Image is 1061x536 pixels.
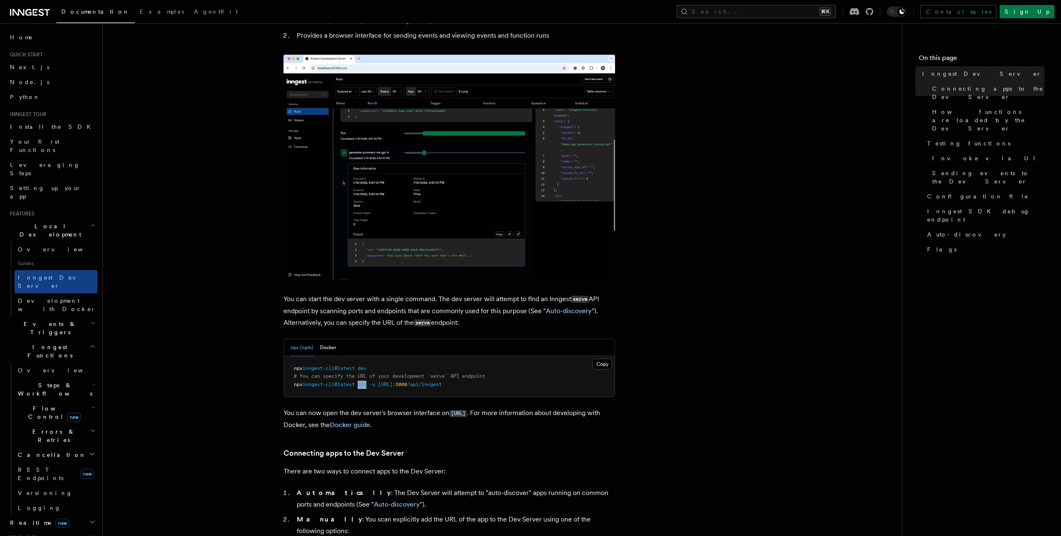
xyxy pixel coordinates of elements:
span: new [56,519,69,528]
span: dev [358,381,366,387]
strong: Manually [297,515,362,523]
a: Versioning [15,485,97,500]
span: Cancellation [15,451,86,459]
a: Your first Functions [7,134,97,157]
button: npx (npm) [291,339,313,356]
span: Python [10,94,40,100]
span: Quick start [7,51,43,58]
span: AgentKit [194,8,238,15]
a: Setting up your app [7,181,97,204]
span: Next.js [10,64,49,70]
a: Connecting apps to the Dev Server [283,447,404,459]
a: Leveraging Steps [7,157,97,181]
a: Sending events to the Dev Server [929,166,1044,189]
a: Auto-discovery [546,307,592,315]
kbd: ⌘K [819,7,831,16]
span: # You can specify the URL of your development `serve` API endpoint [294,373,485,379]
h4: On this page [919,53,1044,66]
span: Overview [18,246,103,253]
a: Connecting apps to the Dev Server [929,81,1044,104]
p: You can now open the dev server's browser interface on . For more information about developing wi... [283,407,615,431]
li: : The Dev Server will attempt to "auto-discover" apps running on common ports and endpoints (See ... [294,487,615,510]
a: Invoke via UI [929,151,1044,166]
a: Node.js [7,75,97,89]
a: How functions are loaded by the Dev Server [929,104,1044,136]
a: Overview [15,242,97,257]
a: Auto-discovery [374,500,420,508]
span: Install the SDK [10,123,96,130]
span: Errors & Retries [15,427,90,444]
span: Flow Control [15,404,91,421]
a: Logging [15,500,97,515]
button: Flow Controlnew [15,401,97,424]
span: Leveraging Steps [10,162,80,176]
span: Documentation [61,8,130,15]
span: inngest-cli@latest [303,381,355,387]
span: dev [358,365,366,371]
a: Flags [924,242,1044,257]
span: [URL]: [378,381,395,387]
span: Inngest Functions [7,343,90,360]
a: Inngest Dev Server [15,270,97,293]
span: Your first Functions [10,138,59,153]
span: Features [7,210,34,217]
button: Cancellation [15,447,97,462]
span: npx [294,365,303,371]
span: Inngest Dev Server [922,70,1042,78]
span: npx [294,381,303,387]
a: Inngest Dev Server [919,66,1044,81]
button: Steps & Workflows [15,378,97,401]
span: Overview [18,367,103,374]
a: Docker guide [330,421,370,429]
a: Inngest SDK debug endpoint [924,204,1044,227]
span: Flags [927,245,957,254]
span: Local Development [7,222,90,239]
code: serve [414,319,431,326]
button: Toggle dark mode [887,7,907,17]
span: Setting up your app [10,185,81,200]
span: new [80,469,94,479]
a: Examples [135,2,189,22]
span: Home [10,33,33,41]
code: [URL] [449,410,467,417]
a: [URL] [449,409,467,417]
span: Logging [18,505,61,511]
button: Events & Triggers [7,316,97,340]
button: Docker [320,339,336,356]
li: Provides a browser interface for sending events and viewing events and function runs [294,30,615,41]
div: Local Development [7,242,97,316]
span: Steps & Workflows [15,381,92,398]
button: Local Development [7,219,97,242]
a: Development with Docker [15,293,97,316]
a: Contact sales [921,5,996,18]
strong: Automatically [297,489,391,497]
span: Node.js [10,79,49,85]
a: Python [7,89,97,104]
span: Inngest SDK debug endpoint [927,207,1044,224]
a: Install the SDK [7,119,97,134]
span: Development with Docker [18,297,96,312]
a: Configuration file [924,189,1044,204]
a: Auto-discovery [924,227,1044,242]
span: Auto-discovery [927,230,1006,239]
a: Testing functions [924,136,1044,151]
span: Guides [15,257,97,270]
button: Errors & Retries [15,424,97,447]
button: Realtimenew [7,515,97,530]
code: serve [571,296,589,303]
button: Copy [593,359,612,369]
span: Testing functions [927,139,1010,147]
span: Examples [140,8,184,15]
span: Realtime [7,519,69,527]
a: REST Endpointsnew [15,462,97,485]
span: Inngest tour [7,111,46,118]
a: Sign Up [1000,5,1054,18]
span: REST Endpoints [18,466,63,481]
a: Home [7,30,97,45]
span: -u [369,381,375,387]
a: Overview [15,363,97,378]
span: Connecting apps to the Dev Server [932,85,1044,101]
div: Inngest Functions [7,363,97,515]
span: Sending events to the Dev Server [932,169,1044,186]
a: Next.js [7,60,97,75]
